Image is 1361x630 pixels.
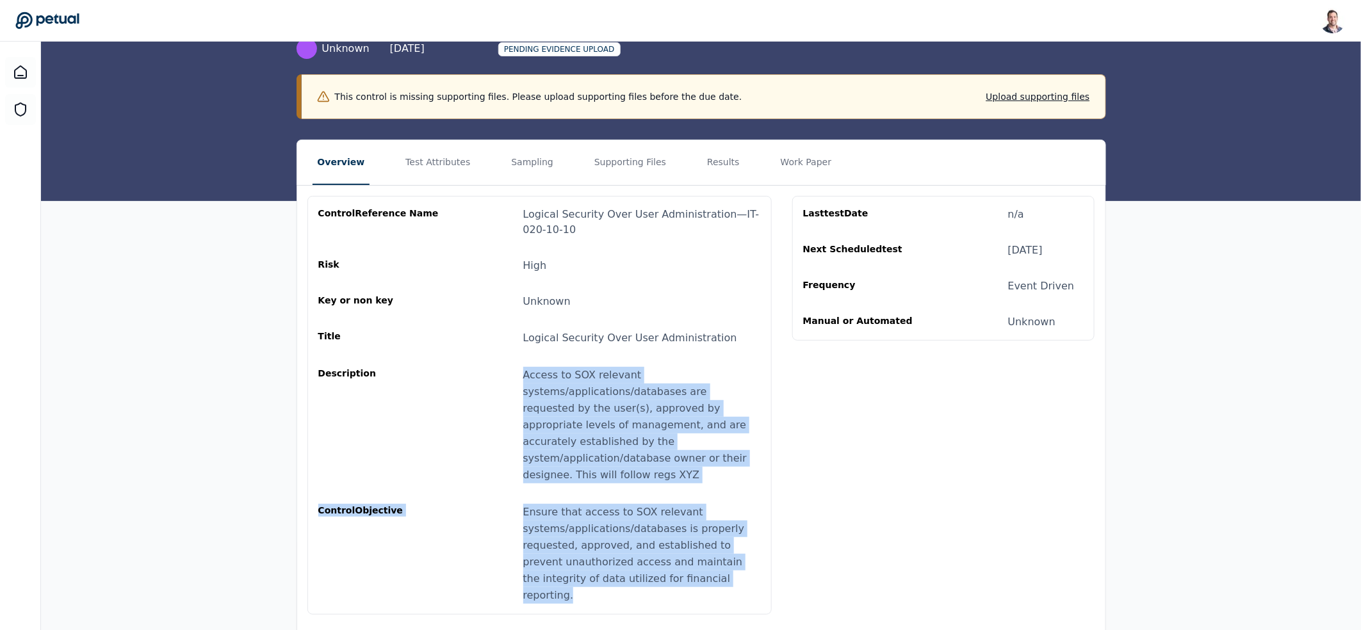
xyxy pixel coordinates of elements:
div: n/a [1008,207,1024,222]
span: Unknown [322,41,370,56]
div: Event Driven [1008,279,1075,294]
div: Pending Evidence Upload [498,42,621,56]
p: This control is missing supporting files. Please upload supporting files before the due date. [335,90,742,103]
div: control Objective [318,504,441,604]
a: Dashboard [5,57,36,88]
div: Next Scheduled test [803,243,926,258]
button: Upload supporting files [986,90,1090,103]
div: [DATE] [1008,243,1043,258]
a: Go to Dashboard [15,12,79,29]
button: Test Attributes [400,140,475,185]
button: Work Paper [776,140,837,185]
div: Frequency [803,279,926,294]
div: Access to SOX relevant systems/applications/databases are requested by the user(s), approved by a... [523,367,761,483]
div: Title [318,330,441,346]
button: Results [702,140,745,185]
div: Last test Date [803,207,926,222]
button: Supporting Files [589,140,671,185]
div: Manual or Automated [803,314,926,330]
div: Unknown [523,294,571,309]
nav: Tabs [297,140,1105,185]
button: Sampling [506,140,558,185]
div: Unknown [1008,314,1055,330]
div: Description [318,367,441,483]
div: Key or non key [318,294,441,309]
div: Ensure that access to SOX relevant systems/applications/databases is properly requested, approved... [523,504,761,604]
div: Risk [318,258,441,273]
a: SOC [5,94,36,125]
div: Logical Security Over User Administration — IT-020-10-10 [523,207,761,238]
div: [DATE] [390,41,478,56]
span: Logical Security Over User Administration [523,332,737,344]
div: High [523,258,547,273]
img: Snir Kodesh [1320,8,1346,33]
div: control Reference Name [318,207,441,238]
button: Overview [313,140,370,185]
